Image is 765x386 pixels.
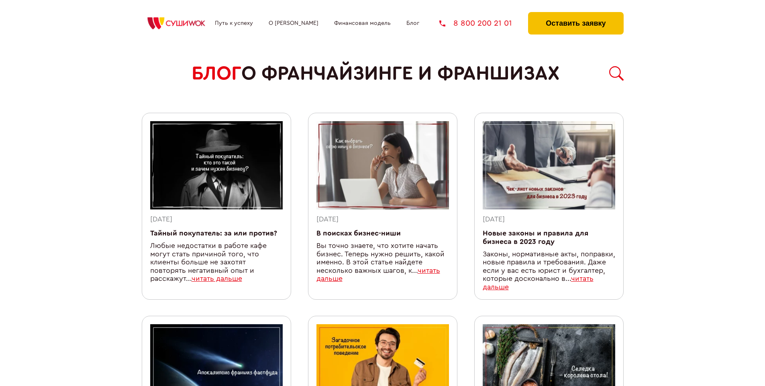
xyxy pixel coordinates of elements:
[528,12,623,35] button: Оставить заявку
[150,230,277,237] a: Тайный покупатель: за или против?
[483,215,615,224] div: [DATE]
[334,20,391,26] a: Финансовая модель
[483,275,594,291] a: читать дальше
[406,20,419,26] a: Блог
[241,63,559,85] span: о франчайзинге и франшизах
[192,275,242,282] a: читать дальше
[439,19,512,27] a: 8 800 200 21 01
[316,215,449,224] div: [DATE]
[150,242,283,283] div: Любые недостатки в работе кафе могут стать причиной того, что клиенты больше не захотят повторять...
[192,63,241,85] span: БЛОГ
[483,230,588,245] a: Новые законы и правила для бизнеса в 2023 году
[269,20,318,26] a: О [PERSON_NAME]
[215,20,253,26] a: Путь к успеху
[150,215,283,224] div: [DATE]
[483,250,615,292] div: Законы, нормативные акты, поправки, новые правила и требования. Даже если у вас есть юрист и бухг...
[316,242,449,283] div: Вы точно знаете, что хотите начать бизнес. Теперь нужно решить, какой именно. В этой статье найде...
[316,230,401,237] a: В поисках бизнес-ниши
[453,19,512,27] span: 8 800 200 21 01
